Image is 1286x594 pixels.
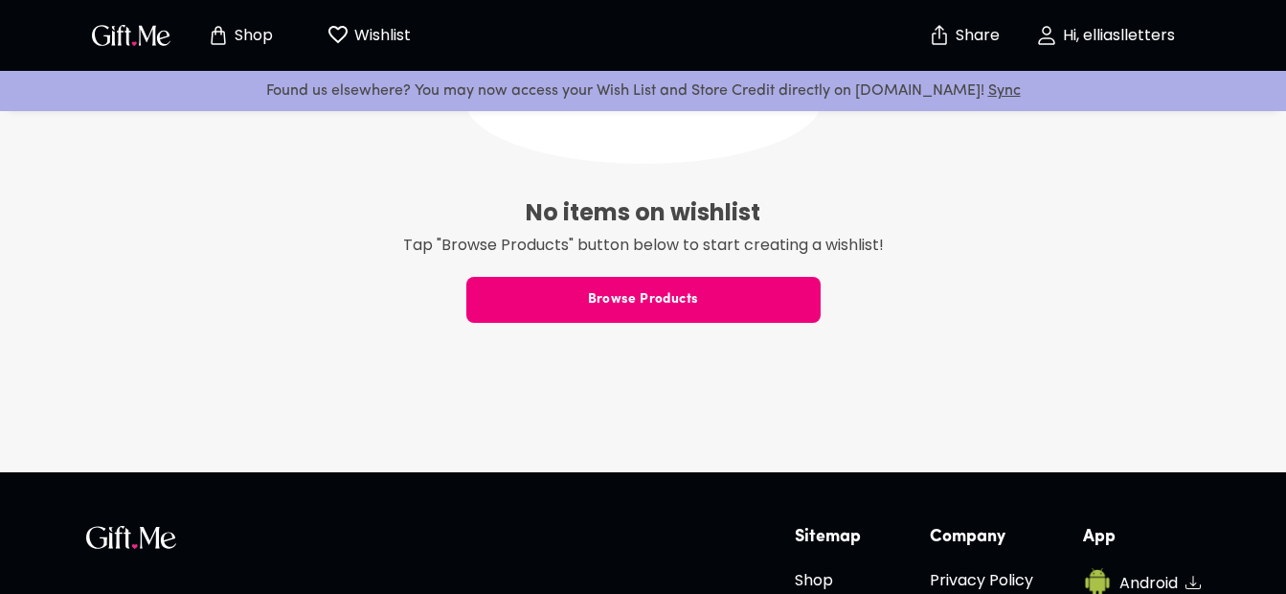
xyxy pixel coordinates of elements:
[466,277,821,323] button: Browse Products
[188,5,293,66] button: Store page
[86,193,1201,233] h6: No items on wishlist
[86,24,176,47] button: GiftMe Logo
[930,568,1033,592] h6: Privacy Policy
[86,233,1201,258] p: Tap "Browse Products" button below to start creating a wishlist!
[466,289,821,310] span: Browse Products
[230,28,273,44] p: Shop
[15,79,1271,103] p: Found us elsewhere? You may now access your Wish List and Store Credit directly on [DOMAIN_NAME]!
[795,568,880,592] h6: Shop
[951,28,1000,44] p: Share
[1009,5,1201,66] button: Hi, elliaslletters
[795,526,880,549] h6: Sitemap
[316,5,421,66] button: Wishlist page
[350,23,411,48] p: Wishlist
[988,83,1021,99] a: Sync
[930,526,1033,549] h6: Company
[931,2,998,69] button: Share
[1083,526,1201,549] h6: App
[1058,28,1175,44] p: Hi, elliaslletters
[86,526,176,549] img: GiftMe Logo
[928,24,951,47] img: secure
[88,21,174,49] img: GiftMe Logo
